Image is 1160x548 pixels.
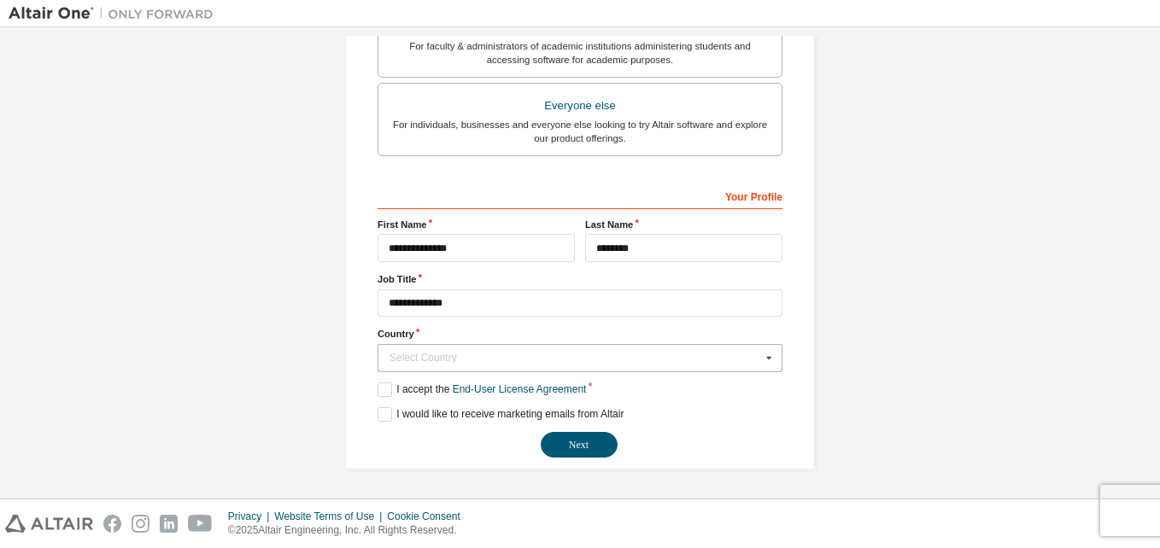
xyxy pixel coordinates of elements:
[585,218,782,231] label: Last Name
[378,382,586,397] label: I accept the
[132,515,149,533] img: instagram.svg
[378,327,782,341] label: Country
[274,510,387,523] div: Website Terms of Use
[389,118,771,145] div: For individuals, businesses and everyone else looking to try Altair software and explore our prod...
[453,383,587,395] a: End-User License Agreement
[387,510,470,523] div: Cookie Consent
[188,515,213,533] img: youtube.svg
[160,515,178,533] img: linkedin.svg
[103,515,121,533] img: facebook.svg
[9,5,222,22] img: Altair One
[5,515,93,533] img: altair_logo.svg
[378,272,782,286] label: Job Title
[228,510,274,523] div: Privacy
[389,39,771,67] div: For faculty & administrators of academic institutions administering students and accessing softwa...
[541,432,618,458] button: Next
[378,407,624,422] label: I would like to receive marketing emails from Altair
[228,523,471,538] p: © 2025 Altair Engineering, Inc. All Rights Reserved.
[378,182,782,209] div: Your Profile
[390,353,761,363] div: Select Country
[389,94,771,118] div: Everyone else
[378,218,575,231] label: First Name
